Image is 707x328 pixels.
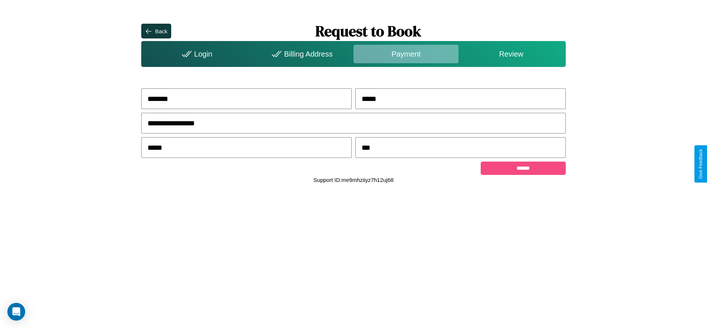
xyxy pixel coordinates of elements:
div: Review [459,45,564,63]
div: Open Intercom Messenger [7,303,25,321]
div: Payment [353,45,459,63]
div: Billing Address [248,45,353,63]
h1: Request to Book [171,21,566,41]
div: Login [143,45,248,63]
button: Back [141,24,171,38]
p: Support ID: me9mhziiyz7h12uj68 [314,175,394,185]
div: Give Feedback [698,149,703,179]
div: Back [155,28,167,34]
